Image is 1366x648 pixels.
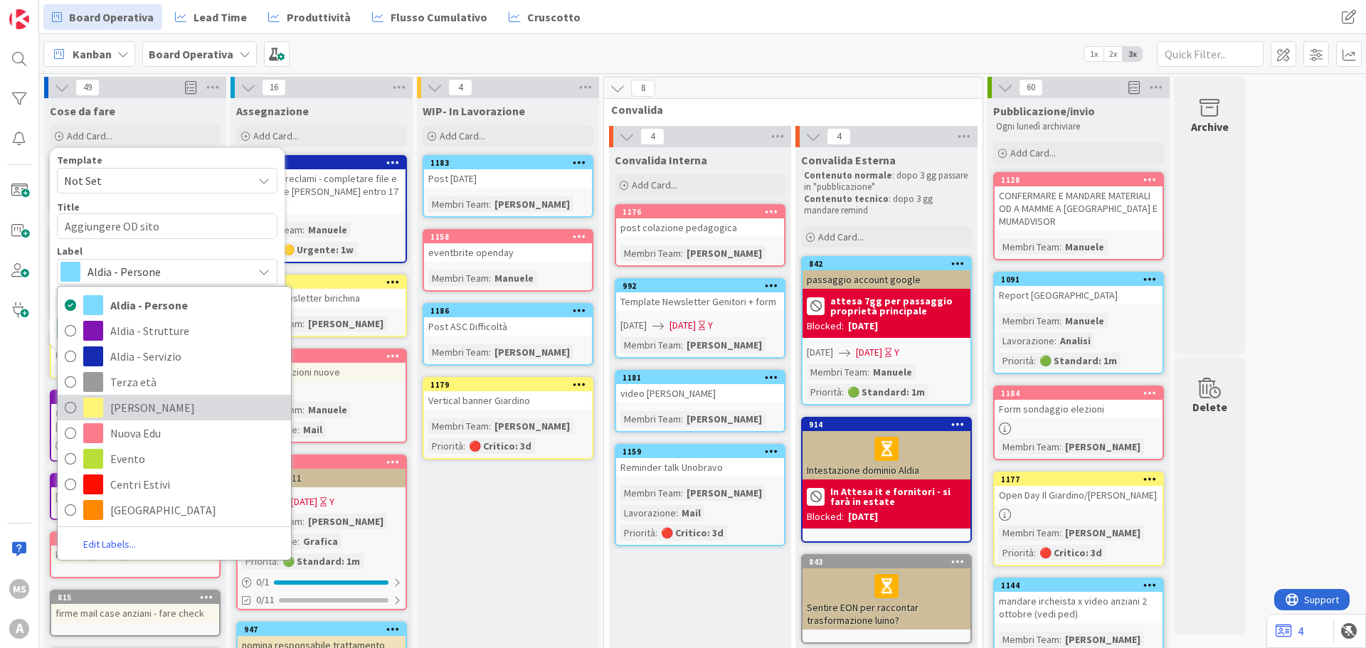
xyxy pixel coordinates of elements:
div: Blocked: [807,319,844,334]
div: [PERSON_NAME] [305,514,387,529]
span: : [676,505,678,521]
div: 947 [244,625,406,634]
div: 1144 [1001,580,1163,590]
span: Kanban [73,46,112,63]
div: 1177 [995,473,1163,486]
span: Aldia - Persone [88,262,245,282]
div: 1128 [1001,175,1163,185]
div: [PERSON_NAME] [683,245,766,261]
span: : [681,337,683,353]
span: 0/11 [256,593,275,607]
a: Edit Labels... [58,535,162,554]
span: Support [30,2,65,19]
span: Aldia - Servizio [110,346,284,367]
span: : [1059,239,1061,255]
a: [GEOGRAPHIC_DATA] [58,497,291,523]
span: Cruscotto [527,9,581,26]
span: 8 [631,80,655,97]
span: : [1059,313,1061,329]
div: 843Sentire EON per raccontar trasformazione luino? [803,556,970,630]
div: Form sondaggio elezioni [995,400,1163,418]
div: 815 [51,591,219,604]
span: Label [57,246,83,256]
div: post colazione pedagogica [616,218,784,237]
span: Cose da fare [50,104,115,118]
div: 843 [809,557,970,567]
div: Analisi [1057,333,1094,349]
span: : [463,438,465,454]
div: Membri Team [428,270,489,286]
div: 1159 [616,445,784,458]
div: 204Mail convenzioni nuove [238,350,406,381]
div: Grafica [300,533,341,549]
div: Vertical banner Giardino [424,391,592,410]
div: Membri Team [999,239,1059,255]
div: Priorità [999,545,1034,561]
span: : [489,418,491,434]
span: Add Card... [632,179,677,191]
div: Lavorazione [999,333,1054,349]
span: Aldia - Persone [110,294,284,316]
a: Terza età [58,369,291,395]
span: [DATE] [856,345,882,360]
span: Flusso Cumulativo [391,9,487,26]
div: Manuele [869,364,916,380]
span: 4 [640,128,665,145]
span: : [302,222,305,238]
span: : [681,411,683,427]
div: Mail convenzioni nuove [238,363,406,381]
div: [PERSON_NAME] [51,487,219,506]
div: 1157 [51,533,219,546]
p: : dopo 3 gg passare in "pubblicazione" [804,170,969,193]
div: 1159Reminder talk Unobravo [616,445,784,477]
span: : [302,316,305,331]
div: [PERSON_NAME] [683,337,766,353]
div: 1167 [51,474,219,487]
span: Board Operativa [69,9,154,26]
span: Not Set [64,171,242,190]
div: Membri Team [428,418,489,434]
a: Produttività [260,4,359,30]
div: 0/1 [238,573,406,591]
b: attesa 7gg per passaggio proprietà principale [830,296,966,316]
div: [PERSON_NAME] [683,411,766,427]
a: Centri Estivi [58,472,291,497]
div: [PERSON_NAME] [1061,632,1144,647]
span: : [655,525,657,541]
div: 🟢 Standard: 1m [844,384,928,400]
a: 4 [1276,622,1303,639]
span: : [1054,333,1057,349]
div: Manuele [305,222,351,238]
span: 0 / 1 [256,575,270,590]
span: : [1059,632,1061,647]
div: mandare ircheista x video anziani 2 ottobre (vedi ped) [995,592,1163,623]
span: Add Card... [1010,147,1056,159]
span: Terza età [110,371,284,393]
span: [DATE] [669,318,696,333]
div: Report [GEOGRAPHIC_DATA] [995,286,1163,304]
span: : [489,270,491,286]
div: Membri Team [999,525,1059,541]
img: Visit kanbanzone.com [9,9,29,29]
a: Cruscotto [500,4,589,30]
div: 🔴 Critico: 3d [1036,545,1106,561]
span: : [842,384,844,400]
div: 1176post colazione pedagogica [616,206,784,237]
div: 1157keikibu openday [51,533,219,564]
div: 1179 [424,378,592,391]
textarea: Aggiungere OD sito [57,213,277,239]
div: 1091 [1001,275,1163,285]
span: Convalida [611,102,965,117]
span: Add Card... [818,230,864,243]
span: Centri Estivi [110,474,284,495]
span: Pubblicazione/invio [993,104,1095,118]
div: Priorità [807,384,842,400]
div: 1128 [995,174,1163,186]
div: 992 [616,280,784,292]
div: Membri Team [999,632,1059,647]
div: Blocked: [807,509,844,524]
div: 🟢 Standard: 1m [279,553,364,569]
div: Membri Team [999,439,1059,455]
div: 1180Header newsletter birichina [238,276,406,307]
div: 1184 [995,387,1163,400]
